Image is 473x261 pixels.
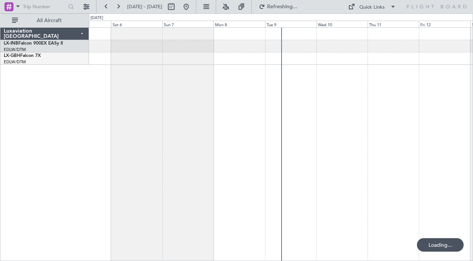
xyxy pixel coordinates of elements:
div: Sat 6 [111,21,162,27]
div: Fri 12 [419,21,470,27]
div: Sun 7 [162,21,214,27]
a: EDLW/DTM [4,47,26,52]
div: [DATE] [90,15,103,21]
div: Mon 8 [214,21,265,27]
div: Loading... [417,238,464,252]
div: Tue 9 [265,21,316,27]
input: Trip Number [23,1,66,12]
span: All Aircraft [19,18,79,23]
span: LX-INB [4,41,18,46]
div: Wed 10 [316,21,368,27]
div: Thu 11 [368,21,419,27]
span: Refreshing... [267,4,298,9]
a: LX-GBHFalcon 7X [4,54,41,58]
span: [DATE] - [DATE] [127,3,162,10]
a: EDLW/DTM [4,59,26,65]
a: LX-INBFalcon 900EX EASy II [4,41,63,46]
button: Refreshing... [255,1,300,13]
button: Quick Links [344,1,400,13]
button: All Aircraft [8,15,81,27]
div: Quick Links [359,4,385,11]
span: LX-GBH [4,54,20,58]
